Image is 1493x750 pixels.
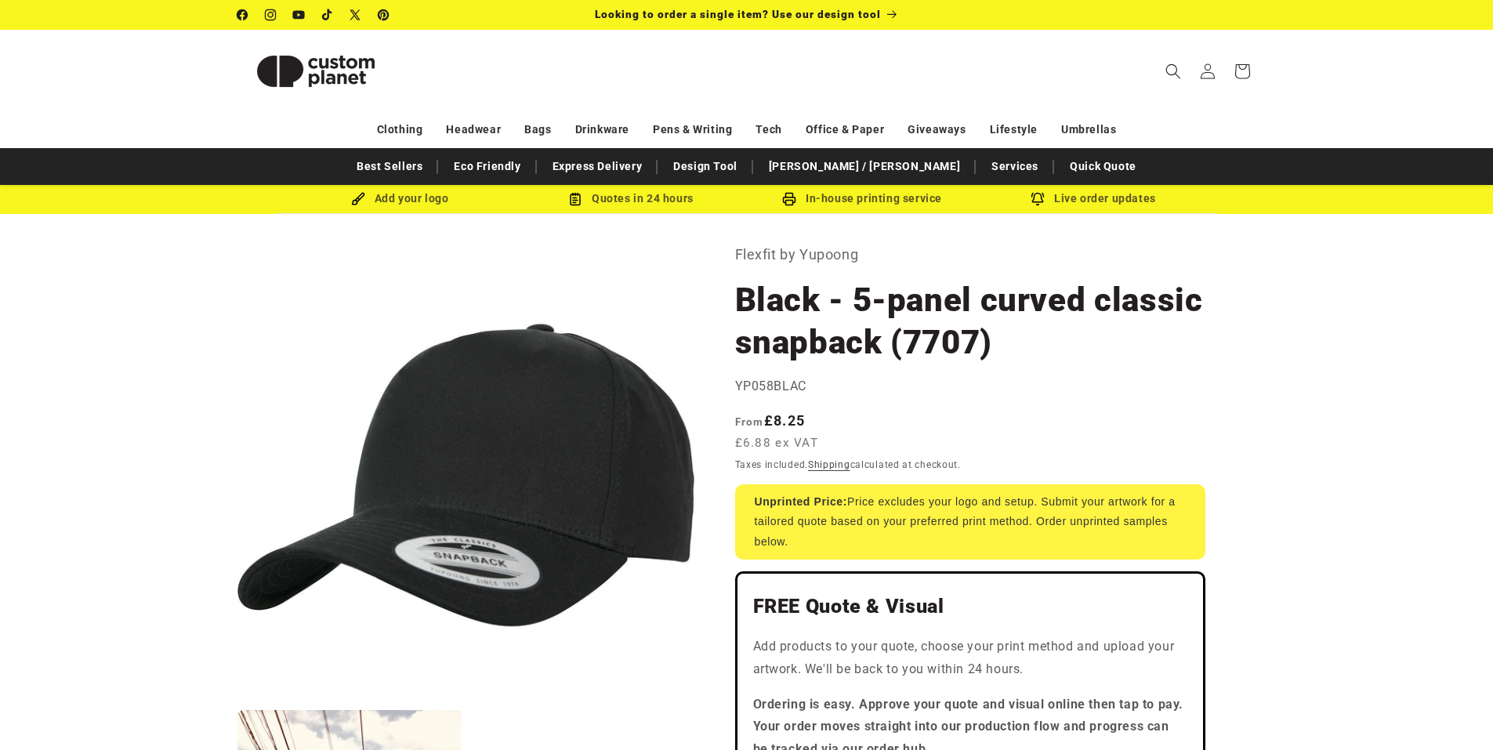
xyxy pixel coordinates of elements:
[575,116,629,143] a: Drinkware
[735,412,806,429] strong: £8.25
[908,116,966,143] a: Giveaways
[1031,192,1045,206] img: Order updates
[735,457,1205,473] div: Taxes included. calculated at checkout.
[351,192,365,206] img: Brush Icon
[753,594,1187,619] h2: FREE Quote & Visual
[545,153,650,180] a: Express Delivery
[808,459,850,470] a: Shipping
[524,116,551,143] a: Bags
[446,116,501,143] a: Headwear
[806,116,884,143] a: Office & Paper
[735,434,819,452] span: £6.88 ex VAT
[446,153,528,180] a: Eco Friendly
[595,8,881,20] span: Looking to order a single item? Use our design tool
[665,153,745,180] a: Design Tool
[782,192,796,206] img: In-house printing
[990,116,1038,143] a: Lifestyle
[231,30,400,112] a: Custom Planet
[284,189,516,208] div: Add your logo
[761,153,968,180] a: [PERSON_NAME] / [PERSON_NAME]
[735,484,1205,560] div: Price excludes your logo and setup. Submit your artwork for a tailored quote based on your prefer...
[735,242,1205,267] p: Flexfit by Yupoong
[1062,153,1144,180] a: Quick Quote
[237,36,394,107] img: Custom Planet
[747,189,978,208] div: In-house printing service
[984,153,1046,180] a: Services
[1061,116,1116,143] a: Umbrellas
[349,153,430,180] a: Best Sellers
[1156,54,1190,89] summary: Search
[735,279,1205,364] h1: Black - 5-panel curved classic snapback (7707)
[377,116,423,143] a: Clothing
[735,379,806,393] span: YP058BLAC
[756,116,781,143] a: Tech
[735,415,764,428] span: From
[653,116,732,143] a: Pens & Writing
[755,495,848,508] strong: Unprinted Price:
[978,189,1209,208] div: Live order updates
[568,192,582,206] img: Order Updates Icon
[516,189,747,208] div: Quotes in 24 hours
[753,636,1187,681] p: Add products to your quote, choose your print method and upload your artwork. We'll be back to yo...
